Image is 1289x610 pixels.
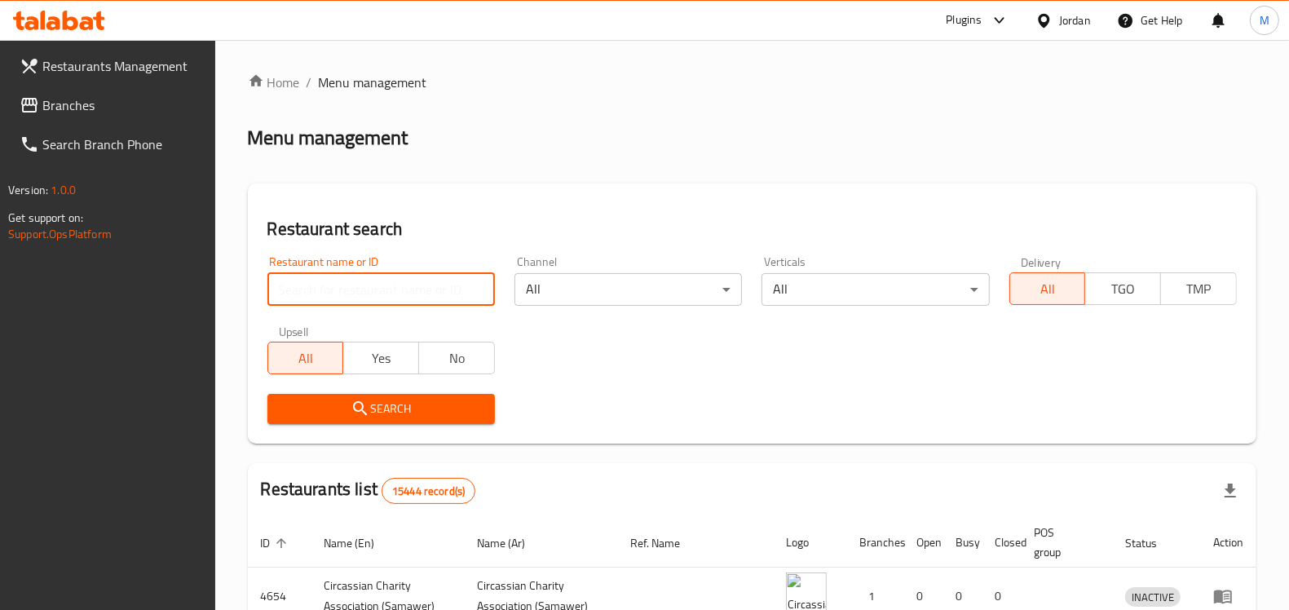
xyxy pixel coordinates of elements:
input: Search for restaurant name or ID.. [267,273,495,306]
span: Status [1125,533,1178,553]
button: Yes [342,342,419,374]
button: TMP [1160,272,1237,305]
button: All [1009,272,1086,305]
div: Export file [1211,471,1250,511]
span: 15444 record(s) [382,484,475,499]
button: TGO [1084,272,1161,305]
span: Branches [42,95,202,115]
button: Search [267,394,495,424]
span: Search [280,399,482,419]
span: No [426,347,488,370]
span: Menu management [319,73,427,92]
th: Branches [846,518,903,568]
span: All [1017,277,1079,301]
a: Restaurants Management [7,46,215,86]
div: INACTIVE [1125,587,1181,607]
span: 1.0.0 [51,179,76,201]
span: M [1260,11,1269,29]
nav: breadcrumb [248,73,1256,92]
span: ID [261,533,292,553]
span: Version: [8,179,48,201]
span: Get support on: [8,207,83,228]
span: TGO [1092,277,1154,301]
a: Home [248,73,300,92]
th: Closed [982,518,1021,568]
th: Action [1200,518,1256,568]
div: Plugins [946,11,982,30]
span: Name (En) [324,533,396,553]
div: All [761,273,989,306]
th: Busy [942,518,982,568]
div: Jordan [1059,11,1091,29]
div: Menu [1213,586,1243,606]
a: Support.OpsPlatform [8,223,112,245]
span: POS group [1034,523,1093,562]
li: / [307,73,312,92]
a: Search Branch Phone [7,125,215,164]
h2: Menu management [248,125,408,151]
a: Branches [7,86,215,125]
label: Delivery [1021,256,1062,267]
span: All [275,347,338,370]
span: Search Branch Phone [42,135,202,154]
span: TMP [1168,277,1230,301]
th: Open [903,518,942,568]
div: Total records count [382,478,475,504]
span: Ref. Name [630,533,701,553]
button: No [418,342,495,374]
span: Yes [350,347,413,370]
button: All [267,342,344,374]
div: All [514,273,742,306]
th: Logo [773,518,846,568]
h2: Restaurants list [261,477,476,504]
span: INACTIVE [1125,588,1181,607]
label: Upsell [279,325,309,337]
span: Name (Ar) [477,533,546,553]
span: Restaurants Management [42,56,202,76]
h2: Restaurant search [267,217,1237,241]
